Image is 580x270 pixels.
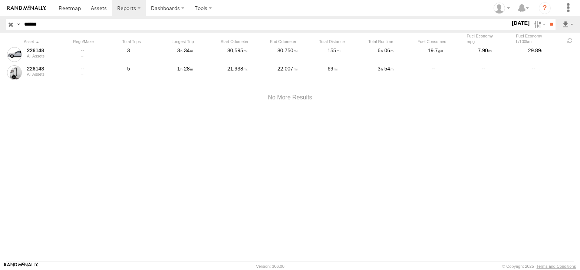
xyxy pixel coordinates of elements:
div: Longest Trip [171,39,218,44]
label: [DATE] [510,19,531,27]
div: All Assets [27,72,72,76]
div: Fuel Economy [516,33,562,44]
label: Search Filter Options [531,19,547,30]
span: 06 [384,47,393,53]
div: Fuel Economy [467,33,513,44]
div: 21,938 [226,64,273,81]
div: All Assets [27,54,72,58]
div: Total Runtime [368,39,415,44]
div: Fuel Consumed [418,39,464,44]
a: View Asset Details [7,65,22,80]
div: Start Odometer [221,39,267,44]
div: 19.7 [427,46,474,63]
div: 80,750 [276,46,323,63]
span: 6 [378,47,383,53]
div: 69 [326,64,373,81]
label: Export results as... [561,19,574,30]
span: 28 [184,66,193,72]
div: L/100km [516,39,562,44]
label: Search Query [16,19,22,30]
div: 29.89 [527,46,574,63]
div: Version: 306.00 [256,264,284,269]
div: Rego/Make [73,39,119,44]
a: 226148 [27,65,72,72]
div: Total Distance [319,39,365,44]
span: 3 [378,66,383,72]
div: 22,007 [276,64,323,81]
span: 54 [384,66,393,72]
div: 5 [126,64,173,81]
a: Terms and Conditions [537,264,576,269]
div: 155 [326,46,373,63]
div: End Odometer [270,39,316,44]
img: rand-logo.svg [7,6,46,11]
span: 3 [177,47,182,53]
div: 7.90 [477,46,524,63]
span: 1 [177,66,182,72]
div: Keith Norris [491,3,513,14]
div: mpg [467,39,513,44]
div: 80,595 [226,46,273,63]
a: 226148 [27,47,72,54]
div: 3 [126,46,173,63]
a: View Asset Details [7,47,22,62]
span: 34 [184,47,193,53]
a: Visit our Website [4,263,38,270]
div: Click to Sort [24,39,70,44]
div: © Copyright 2025 - [502,264,576,269]
span: Refresh [565,37,574,44]
div: Total Trips [122,39,168,44]
i: ? [539,2,551,14]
